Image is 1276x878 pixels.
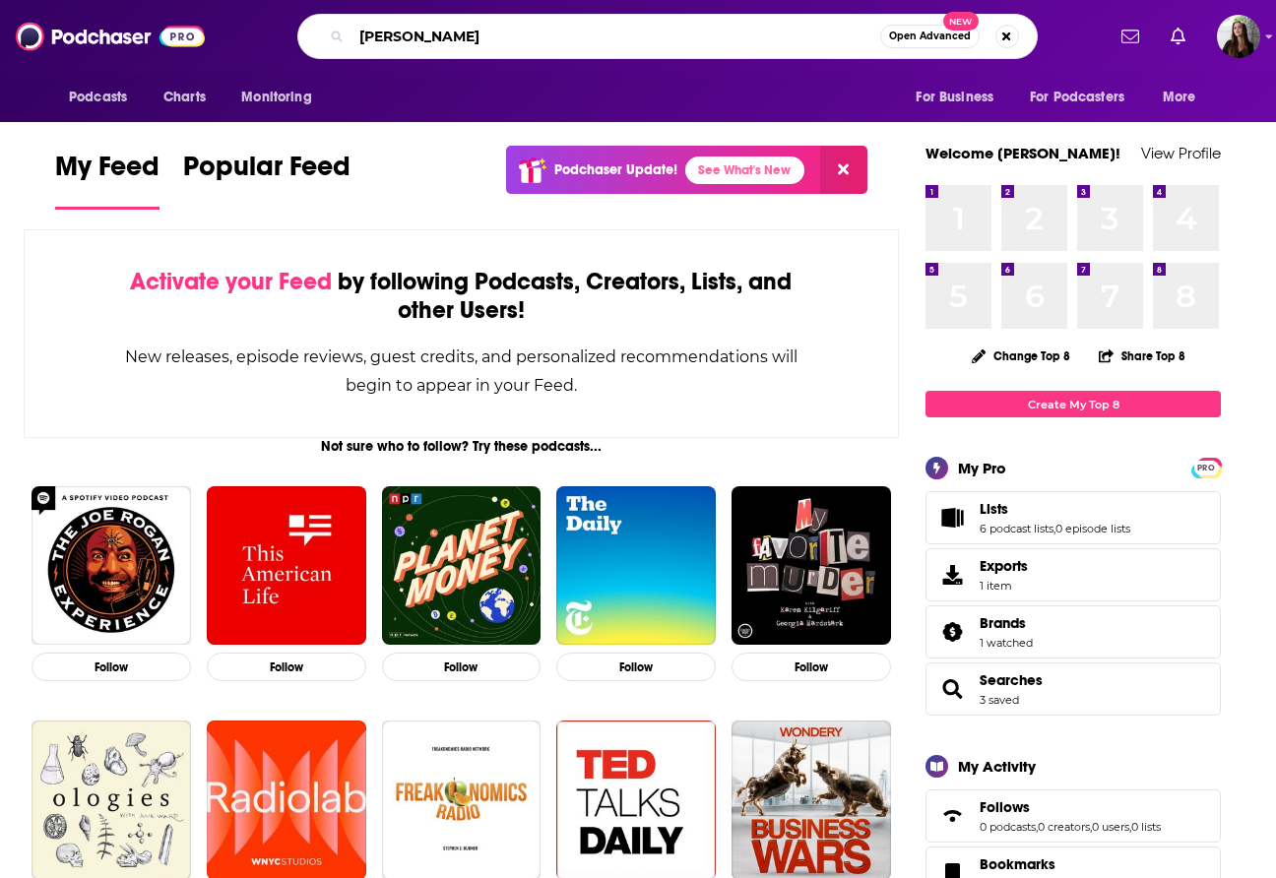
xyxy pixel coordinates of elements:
[902,79,1018,116] button: open menu
[732,486,891,646] img: My Favorite Murder with Karen Kilgariff and Georgia Hardstark
[980,557,1028,575] span: Exports
[925,491,1221,544] span: Lists
[1141,144,1221,162] a: View Profile
[1194,461,1218,475] span: PRO
[554,161,677,178] p: Podchaser Update!
[925,662,1221,716] span: Searches
[1090,820,1092,834] span: ,
[932,802,972,830] a: Follows
[958,459,1006,477] div: My Pro
[980,614,1033,632] a: Brands
[1217,15,1260,58] button: Show profile menu
[556,486,716,646] img: The Daily
[1149,79,1221,116] button: open menu
[163,84,206,111] span: Charts
[980,855,1055,873] span: Bookmarks
[1036,820,1038,834] span: ,
[980,820,1036,834] a: 0 podcasts
[1129,820,1131,834] span: ,
[1114,20,1147,53] a: Show notifications dropdown
[925,548,1221,601] a: Exports
[1017,79,1153,116] button: open menu
[207,653,366,681] button: Follow
[227,79,337,116] button: open menu
[932,504,972,532] a: Lists
[980,500,1008,518] span: Lists
[980,522,1053,535] a: 6 podcast lists
[925,605,1221,658] span: Brands
[980,614,1026,632] span: Brands
[925,789,1221,843] span: Follows
[151,79,218,116] a: Charts
[1163,20,1193,53] a: Show notifications dropdown
[1194,460,1218,474] a: PRO
[1055,522,1130,535] a: 0 episode lists
[980,636,1033,650] a: 1 watched
[1217,15,1260,58] span: Logged in as bnmartinn
[123,268,799,325] div: by following Podcasts, Creators, Lists, and other Users!
[241,84,311,111] span: Monitoring
[130,267,332,296] span: Activate your Feed
[1053,522,1055,535] span: ,
[916,84,993,111] span: For Business
[925,391,1221,417] a: Create My Top 8
[685,157,804,184] a: See What's New
[183,150,351,195] span: Popular Feed
[1163,84,1196,111] span: More
[980,855,1095,873] a: Bookmarks
[16,18,205,55] img: Podchaser - Follow, Share and Rate Podcasts
[980,798,1161,816] a: Follows
[932,618,972,646] a: Brands
[980,500,1130,518] a: Lists
[297,14,1038,59] div: Search podcasts, credits, & more...
[932,561,972,589] span: Exports
[183,150,351,210] a: Popular Feed
[1217,15,1260,58] img: User Profile
[351,21,880,52] input: Search podcasts, credits, & more...
[925,144,1120,162] a: Welcome [PERSON_NAME]!
[943,12,979,31] span: New
[55,150,159,210] a: My Feed
[932,675,972,703] a: Searches
[1092,820,1129,834] a: 0 users
[556,653,716,681] button: Follow
[980,579,1028,593] span: 1 item
[382,653,542,681] button: Follow
[24,438,899,455] div: Not sure who to follow? Try these podcasts...
[382,486,542,646] img: Planet Money
[980,798,1030,816] span: Follows
[32,653,191,681] button: Follow
[55,150,159,195] span: My Feed
[880,25,980,48] button: Open AdvancedNew
[1098,337,1186,375] button: Share Top 8
[980,671,1043,689] a: Searches
[958,757,1036,776] div: My Activity
[55,79,153,116] button: open menu
[980,693,1019,707] a: 3 saved
[960,344,1082,368] button: Change Top 8
[889,31,971,41] span: Open Advanced
[1038,820,1090,834] a: 0 creators
[732,653,891,681] button: Follow
[32,486,191,646] img: The Joe Rogan Experience
[1030,84,1124,111] span: For Podcasters
[69,84,127,111] span: Podcasts
[207,486,366,646] img: This American Life
[123,343,799,400] div: New releases, episode reviews, guest credits, and personalized recommendations will begin to appe...
[1131,820,1161,834] a: 0 lists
